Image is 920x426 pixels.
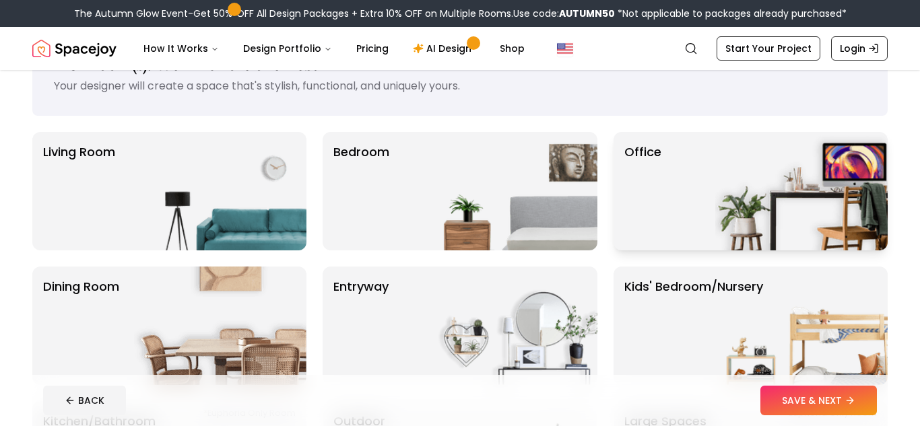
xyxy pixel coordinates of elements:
[54,78,866,94] p: Your designer will create a space that's stylish, functional, and uniquely yours.
[32,35,117,62] img: Spacejoy Logo
[513,7,615,20] span: Use code:
[402,35,486,62] a: AI Design
[615,7,847,20] span: *Not applicable to packages already purchased*
[557,40,573,57] img: United States
[425,132,597,250] img: Bedroom
[43,143,115,240] p: Living Room
[715,132,888,250] img: Office
[425,267,597,385] img: entryway
[133,35,535,62] nav: Main
[333,277,389,374] p: entryway
[831,36,888,61] a: Login
[333,143,389,240] p: Bedroom
[559,7,615,20] b: AUTUMN50
[32,27,888,70] nav: Global
[624,143,661,240] p: Office
[489,35,535,62] a: Shop
[133,35,230,62] button: How It Works
[715,267,888,385] img: Kids' Bedroom/Nursery
[32,35,117,62] a: Spacejoy
[134,267,306,385] img: Dining Room
[43,386,126,415] button: BACK
[74,7,847,20] div: The Autumn Glow Event-Get 50% OFF All Design Packages + Extra 10% OFF on Multiple Rooms.
[624,277,763,374] p: Kids' Bedroom/Nursery
[134,132,306,250] img: Living Room
[232,35,343,62] button: Design Portfolio
[43,277,119,374] p: Dining Room
[760,386,877,415] button: SAVE & NEXT
[346,35,399,62] a: Pricing
[717,36,820,61] a: Start Your Project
